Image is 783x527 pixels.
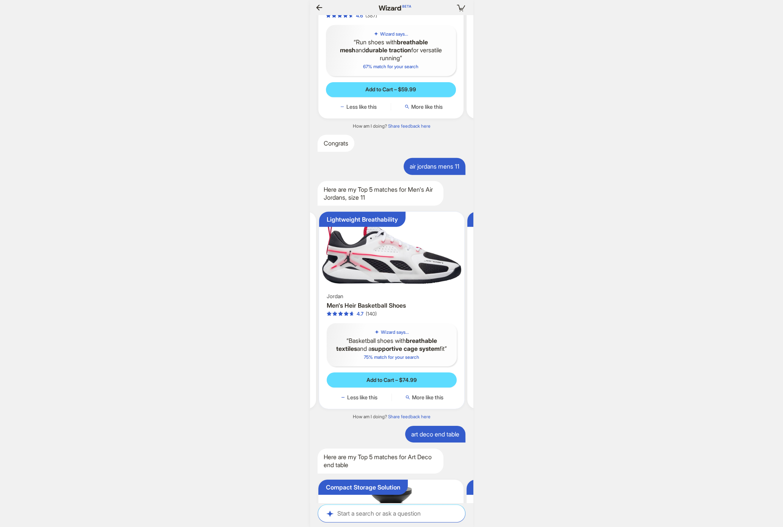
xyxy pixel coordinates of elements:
[349,13,354,18] span: star
[412,394,443,401] span: More like this
[392,394,457,401] button: More like this
[326,82,456,97] button: Add to Cart – $59.99
[327,293,343,300] span: Jordan
[388,123,431,129] a: Share feedback here
[340,38,428,54] b: breathable mesh
[318,135,354,152] div: Congrats
[326,483,400,491] div: Compact Storage Solution
[366,377,417,383] span: Add to Cart – $74.99
[371,345,440,352] b: supportive cage system
[364,354,419,360] span: 75 % match for your search
[318,449,443,474] div: Here are my Top 5 matches for Art Deco end table
[388,414,431,419] a: Share feedback here
[326,103,391,111] button: Less like this
[363,64,418,69] span: 67 % match for your search
[326,13,363,19] div: 4.6 out of 5 stars
[319,212,464,409] div: Lightweight BreathabilityMen's Heir Basketball ShoesJordanMen's Heir Basketball Shoes4.7 out of 5...
[404,158,465,175] div: air jordans mens 11
[327,216,398,224] div: Lightweight Breathability
[391,103,456,111] button: More like this
[310,414,473,420] div: How am I doing?
[318,181,443,206] div: Here are my Top 5 matches for Men's Air Jordans, size 11
[338,311,343,316] span: star
[337,13,342,18] span: star
[310,123,473,129] div: How am I doing?
[322,215,461,291] img: Men's Heir Basketball Shoes
[327,302,457,310] h3: Men's Heir Basketball Shoes
[344,311,349,316] span: star
[346,103,377,110] span: Less like this
[365,86,416,93] span: Add to Cart – $59.99
[347,394,377,401] span: Less like this
[411,103,443,110] span: More like this
[357,311,363,317] div: 4.7
[326,13,331,18] span: star
[333,337,451,353] q: Basketball shoes with and a fit
[332,13,337,18] span: star
[332,311,337,316] span: star
[336,337,437,352] b: breathable textiles
[366,311,377,317] div: (140)
[381,329,409,335] h5: Wizard says...
[380,31,408,37] h5: Wizard says...
[327,372,457,388] button: Add to Cart – $74.99
[405,426,465,443] div: art deco end table
[365,13,377,19] div: (387)
[332,38,450,62] q: Run shoes with and for versatile running
[343,13,348,18] span: star
[470,215,609,291] img: Men's Max Aura 6
[327,311,332,316] span: star
[327,394,391,401] button: Less like this
[356,13,363,19] div: 4.6
[349,311,354,316] span: star
[365,46,411,54] b: durable traction
[327,311,363,317] div: 4.7 out of 5 stars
